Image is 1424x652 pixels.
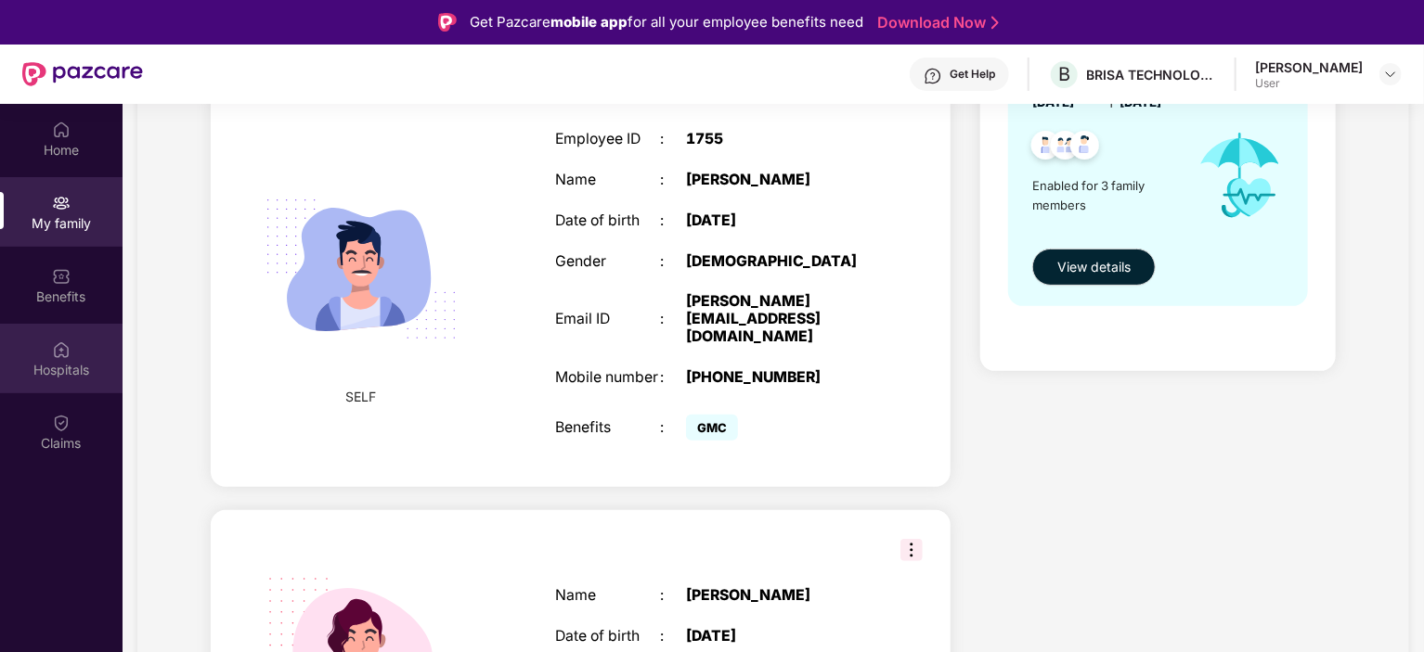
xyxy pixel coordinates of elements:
[1383,67,1398,82] img: svg+xml;base64,PHN2ZyBpZD0iRHJvcGRvd24tMzJ4MzIiIHhtbG5zPSJodHRwOi8vd3d3LnczLm9yZy8yMDAwL3N2ZyIgd2...
[470,11,863,33] div: Get Pazcare for all your employee benefits need
[1255,76,1363,91] div: User
[555,311,660,328] div: Email ID
[555,212,660,230] div: Date of birth
[686,587,870,605] div: [PERSON_NAME]
[52,340,71,359] img: svg+xml;base64,PHN2ZyBpZD0iSG9zcGl0YWxzIiB4bWxucz0iaHR0cDovL3d3dy53My5vcmcvMjAwMC9zdmciIHdpZHRoPS...
[346,387,377,407] span: SELF
[686,415,738,441] span: GMC
[243,151,479,387] img: svg+xml;base64,PHN2ZyB4bWxucz0iaHR0cDovL3d3dy53My5vcmcvMjAwMC9zdmciIHdpZHRoPSIyMjQiIGhlaWdodD0iMT...
[555,369,660,387] div: Mobile number
[555,587,660,605] div: Name
[555,253,660,271] div: Gender
[686,131,870,148] div: 1755
[22,62,143,86] img: New Pazcare Logo
[686,628,870,646] div: [DATE]
[1182,112,1299,238] img: icon
[555,172,660,189] div: Name
[660,253,686,271] div: :
[660,369,686,387] div: :
[686,212,870,230] div: [DATE]
[52,121,71,139] img: svg+xml;base64,PHN2ZyBpZD0iSG9tZSIgeG1sbnM9Imh0dHA6Ly93d3cudzMub3JnLzIwMDAvc3ZnIiB3aWR0aD0iMjAiIG...
[660,131,686,148] div: :
[660,419,686,437] div: :
[550,13,628,31] strong: mobile app
[555,131,660,148] div: Employee ID
[900,539,923,561] img: svg+xml;base64,PHN2ZyB3aWR0aD0iMzIiIGhlaWdodD0iMzIiIHZpZXdCb3g9IjAgMCAzMiAzMiIgZmlsbD0ibm9uZSIgeG...
[52,194,71,212] img: svg+xml;base64,PHN2ZyB3aWR0aD0iMjAiIGhlaWdodD0iMjAiIHZpZXdCb3g9IjAgMCAyMCAyMCIgZmlsbD0ibm9uZSIgeG...
[660,587,686,605] div: :
[660,311,686,328] div: :
[438,13,457,32] img: Logo
[877,13,993,32] a: Download Now
[1032,249,1156,286] button: View details
[52,267,71,286] img: svg+xml;base64,PHN2ZyBpZD0iQmVuZWZpdHMiIHhtbG5zPSJodHRwOi8vd3d3LnczLm9yZy8yMDAwL3N2ZyIgd2lkdGg9Ij...
[686,293,870,345] div: [PERSON_NAME][EMAIL_ADDRESS][DOMAIN_NAME]
[991,13,999,32] img: Stroke
[555,419,660,437] div: Benefits
[1023,125,1068,171] img: svg+xml;base64,PHN2ZyB4bWxucz0iaHR0cDovL3d3dy53My5vcmcvMjAwMC9zdmciIHdpZHRoPSI0OC45NDMiIGhlaWdodD...
[1042,125,1088,171] img: svg+xml;base64,PHN2ZyB4bWxucz0iaHR0cDovL3d3dy53My5vcmcvMjAwMC9zdmciIHdpZHRoPSI0OC45MTUiIGhlaWdodD...
[1057,257,1131,277] span: View details
[660,628,686,646] div: :
[1062,125,1107,171] img: svg+xml;base64,PHN2ZyB4bWxucz0iaHR0cDovL3d3dy53My5vcmcvMjAwMC9zdmciIHdpZHRoPSI0OC45NDMiIGhlaWdodD...
[1086,66,1216,83] div: BRISA TECHNOLOGIES PRIVATE LIMITED
[1255,58,1363,76] div: [PERSON_NAME]
[950,67,995,82] div: Get Help
[1032,176,1181,214] span: Enabled for 3 family members
[686,369,870,387] div: [PHONE_NUMBER]
[52,414,71,432] img: svg+xml;base64,PHN2ZyBpZD0iQ2xhaW0iIHhtbG5zPSJodHRwOi8vd3d3LnczLm9yZy8yMDAwL3N2ZyIgd2lkdGg9IjIwIi...
[924,67,942,85] img: svg+xml;base64,PHN2ZyBpZD0iSGVscC0zMngzMiIgeG1sbnM9Imh0dHA6Ly93d3cudzMub3JnLzIwMDAvc3ZnIiB3aWR0aD...
[660,212,686,230] div: :
[660,172,686,189] div: :
[1058,63,1070,85] span: B
[686,253,870,271] div: [DEMOGRAPHIC_DATA]
[555,628,660,646] div: Date of birth
[686,172,870,189] div: [PERSON_NAME]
